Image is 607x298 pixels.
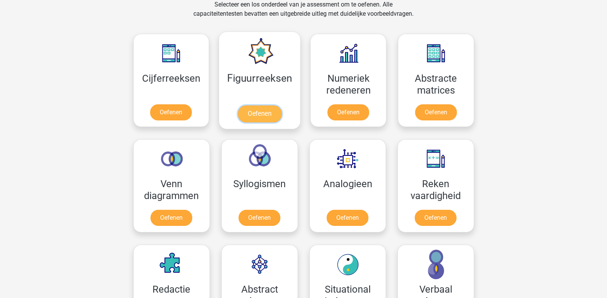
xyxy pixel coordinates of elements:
[327,210,368,226] a: Oefenen
[415,104,457,120] a: Oefenen
[151,210,192,226] a: Oefenen
[415,210,456,226] a: Oefenen
[238,105,281,122] a: Oefenen
[239,210,280,226] a: Oefenen
[150,104,192,120] a: Oefenen
[327,104,369,120] a: Oefenen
